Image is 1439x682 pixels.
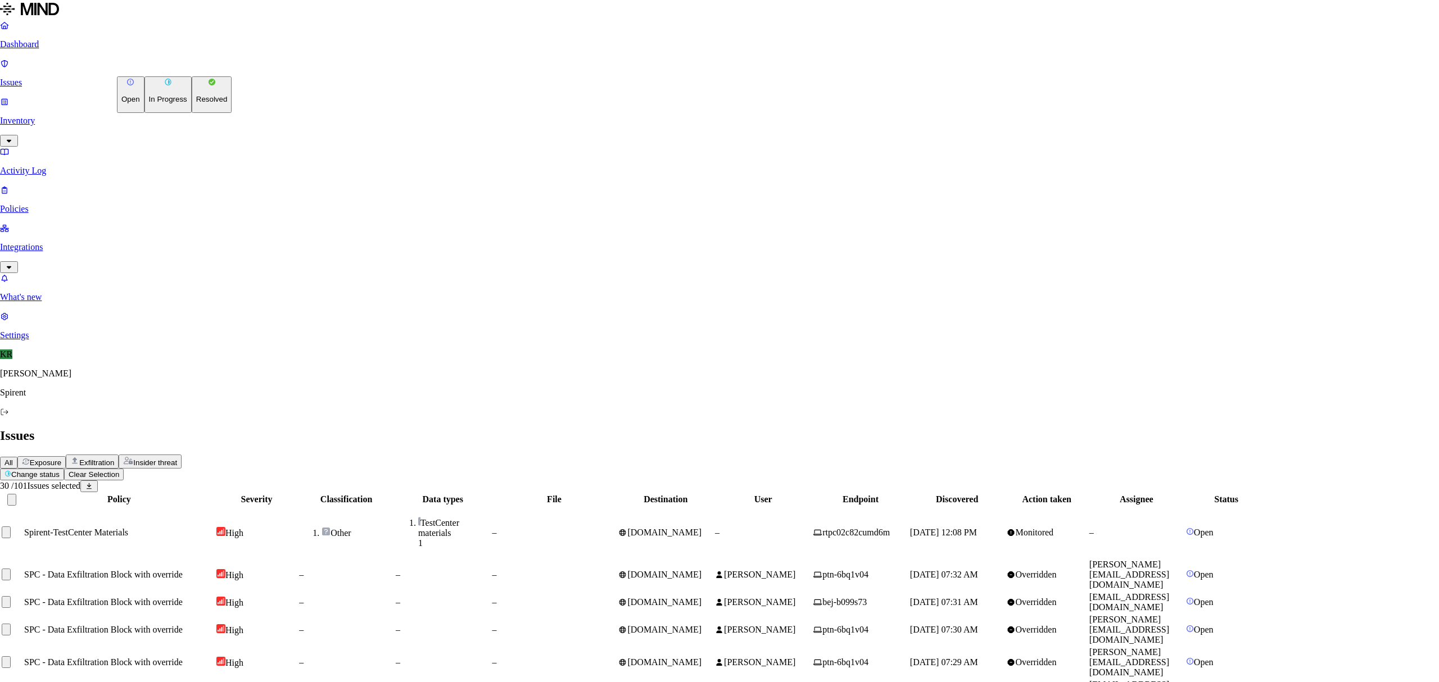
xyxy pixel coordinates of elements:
[117,76,232,113] div: Change status
[126,78,134,86] img: status-open.svg
[121,95,140,103] p: Open
[196,95,228,103] p: Resolved
[164,78,172,86] img: status-in-progress.svg
[149,95,187,103] p: In Progress
[208,78,216,86] img: status-resolved.svg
